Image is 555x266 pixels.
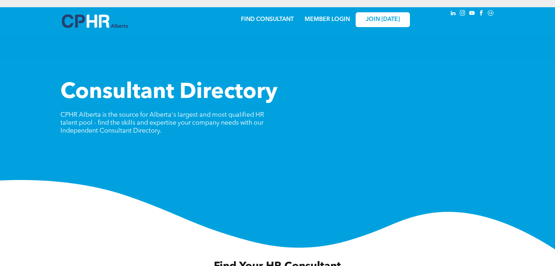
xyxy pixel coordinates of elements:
[458,9,466,19] a: instagram
[468,9,476,19] a: youtube
[241,17,294,22] a: FIND CONSULTANT
[356,12,410,27] a: JOIN [DATE]
[449,9,457,19] a: linkedin
[60,82,277,103] span: Consultant Directory
[62,14,128,28] img: A blue and white logo for cp alberta
[477,9,485,19] a: facebook
[487,9,495,19] a: Social network
[60,112,264,134] span: CPHR Alberta is the source for Alberta's largest and most qualified HR talent pool - find the ski...
[305,17,350,22] a: MEMBER LOGIN
[366,16,400,23] span: JOIN [DATE]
